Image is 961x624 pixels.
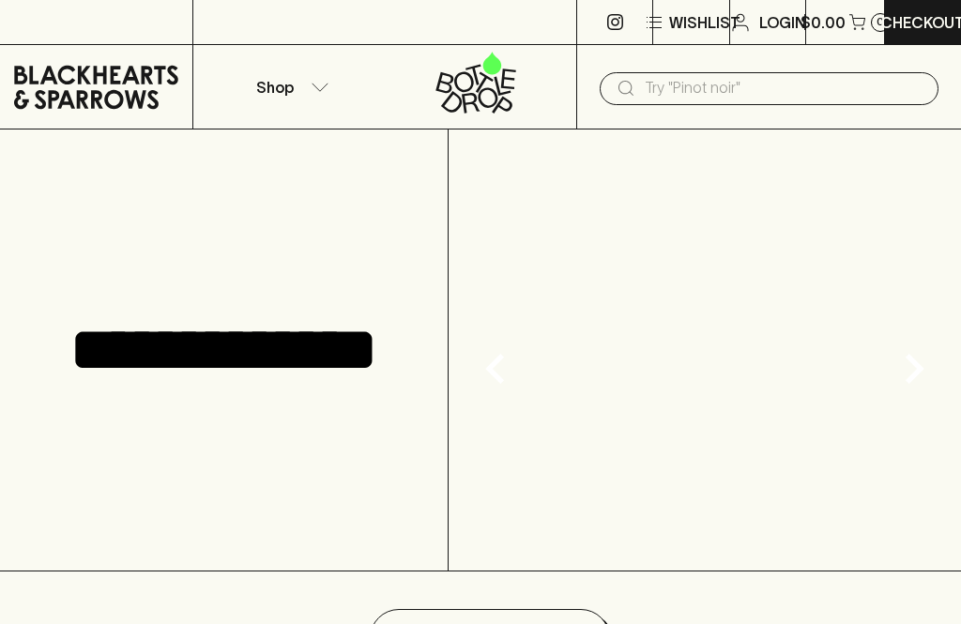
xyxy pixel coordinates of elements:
p: Shop [256,76,294,99]
input: Try "Pinot noir" [645,73,923,103]
p: Login [759,11,806,34]
p: Wishlist [669,11,740,34]
button: Shop [193,45,385,129]
button: Next [877,331,952,406]
p: 0 [877,17,884,27]
img: gif;base64,R0lGODlhAQABAAAAACH5BAEKAAEALAAAAAABAAEAAAICTAEAOw== [449,129,961,571]
button: Previous [458,331,533,406]
p: $0.00 [801,11,846,34]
